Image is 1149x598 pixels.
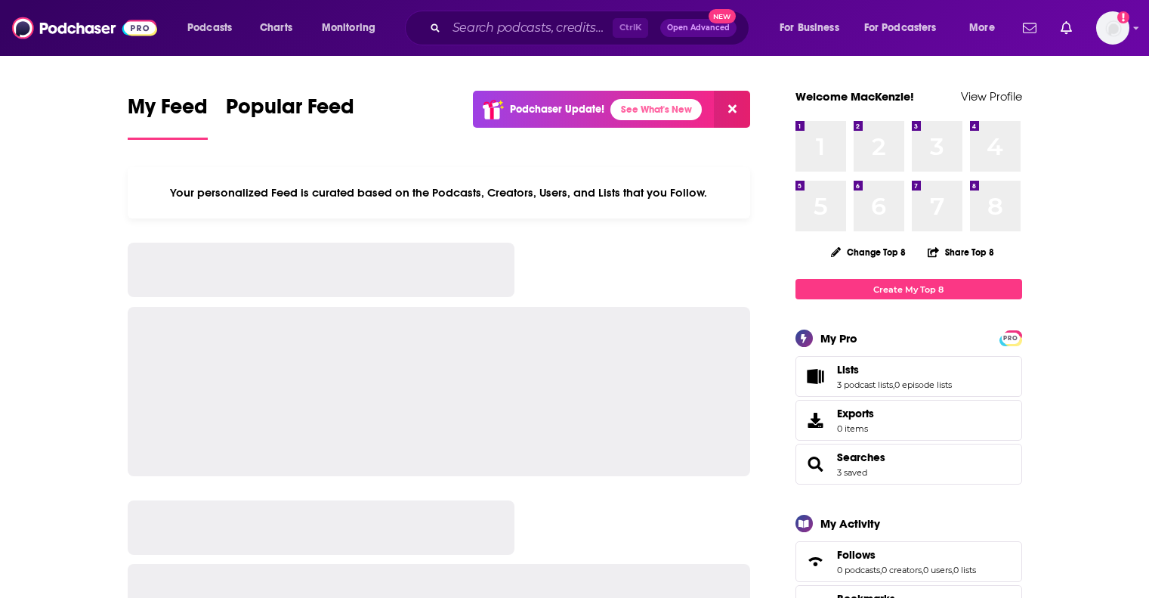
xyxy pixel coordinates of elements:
[510,103,604,116] p: Podchaser Update!
[1055,15,1078,41] a: Show notifications dropdown
[837,467,867,478] a: 3 saved
[837,363,952,376] a: Lists
[1117,11,1129,23] svg: Add a profile image
[419,11,764,45] div: Search podcasts, credits, & more...
[1017,15,1042,41] a: Show notifications dropdown
[837,548,976,562] a: Follows
[837,407,874,420] span: Exports
[795,444,1022,485] span: Searches
[177,16,252,40] button: open menu
[613,18,648,38] span: Ctrl K
[961,89,1022,104] a: View Profile
[667,24,730,32] span: Open Advanced
[1002,333,1020,344] span: PRO
[260,17,292,39] span: Charts
[969,17,995,39] span: More
[922,565,923,575] span: ,
[801,366,831,387] a: Lists
[128,94,208,129] span: My Feed
[1096,11,1129,45] img: User Profile
[795,356,1022,397] span: Lists
[610,99,702,120] a: See What's New
[795,279,1022,299] a: Create My Top 8
[250,16,301,40] a: Charts
[801,410,831,431] span: Exports
[311,16,395,40] button: open menu
[128,94,208,140] a: My Feed
[128,167,751,218] div: Your personalized Feed is curated based on the Podcasts, Creators, Users, and Lists that you Follow.
[12,14,157,42] img: Podchaser - Follow, Share and Rate Podcasts
[226,94,354,129] span: Popular Feed
[894,380,952,390] a: 0 episode lists
[446,16,613,40] input: Search podcasts, credits, & more...
[923,565,952,575] a: 0 users
[837,380,893,390] a: 3 podcast lists
[952,565,953,575] span: ,
[837,451,885,464] a: Searches
[820,516,880,531] div: My Activity
[864,17,937,39] span: For Podcasters
[795,400,1022,441] a: Exports
[769,16,858,40] button: open menu
[837,548,876,562] span: Follows
[854,16,959,40] button: open menu
[801,454,831,475] a: Searches
[780,17,839,39] span: For Business
[882,565,922,575] a: 0 creators
[795,89,914,104] a: Welcome MacKenzie!
[837,363,859,376] span: Lists
[322,17,375,39] span: Monitoring
[927,237,995,267] button: Share Top 8
[795,541,1022,582] span: Follows
[959,16,1014,40] button: open menu
[1002,332,1020,343] a: PRO
[709,9,736,23] span: New
[837,423,874,434] span: 0 items
[837,565,880,575] a: 0 podcasts
[880,565,882,575] span: ,
[801,551,831,572] a: Follows
[953,565,976,575] a: 0 lists
[893,380,894,390] span: ,
[1096,11,1129,45] span: Logged in as MackenzieCollier
[226,94,354,140] a: Popular Feed
[660,19,737,37] button: Open AdvancedNew
[820,331,857,345] div: My Pro
[822,243,916,262] button: Change Top 8
[187,17,232,39] span: Podcasts
[1096,11,1129,45] button: Show profile menu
